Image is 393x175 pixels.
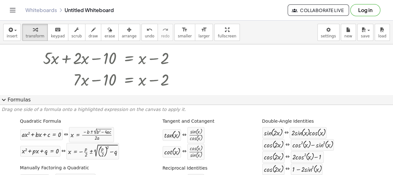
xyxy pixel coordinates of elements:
[321,34,336,38] span: settings
[161,34,170,38] span: redo
[357,24,373,41] button: save
[8,5,18,15] button: Toggle navigation
[214,24,240,41] button: fullscreen
[72,34,82,38] span: scrub
[85,24,102,41] button: draw
[344,34,352,38] span: new
[22,24,48,41] button: transform
[101,24,118,41] button: erase
[61,148,65,155] div: ⇔
[162,118,214,125] label: Tangent and Cotangent
[51,34,65,38] span: keypad
[317,24,340,41] button: settings
[7,34,17,38] span: insert
[285,141,290,149] div: ⇔
[293,7,344,13] span: Collaborate Live
[182,148,186,155] div: ⇔
[26,34,44,38] span: transform
[285,153,290,161] div: ⇔
[182,26,188,34] i: format_size
[262,118,314,125] label: Double-Angle Identities
[20,165,89,171] label: Manually Factoring a Quadratic
[68,24,85,41] button: scrub
[158,24,173,41] button: redoredo
[122,34,137,38] span: arrange
[3,24,21,41] button: insert
[378,34,386,38] span: load
[118,24,140,41] button: arrange
[145,34,154,38] span: undo
[55,26,61,34] i: keyboard
[25,7,57,13] a: Whiteboards
[141,24,158,41] button: undoundo
[178,34,192,38] span: smaller
[341,24,356,41] button: new
[89,34,98,38] span: draw
[375,24,390,41] button: load
[104,34,115,38] span: erase
[285,165,290,173] div: ⇔
[198,34,209,38] span: larger
[195,24,213,41] button: format_sizelarger
[174,24,195,41] button: format_sizesmaller
[2,107,391,113] p: Drag one side of a formula onto a highlighted expression on the canvas to apply it.
[218,34,236,38] span: fullscreen
[20,118,61,125] label: Quadratic Formula
[361,34,370,38] span: save
[64,131,68,139] div: ⇔
[162,26,168,34] i: redo
[350,4,380,16] button: Log in
[162,165,207,172] label: Reciprocal Identities
[201,26,207,34] i: format_size
[47,24,68,41] button: keyboardkeypad
[147,26,153,34] i: undo
[284,129,289,137] div: ⇔
[182,132,186,139] div: ⇔
[288,4,349,16] button: Collaborate Live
